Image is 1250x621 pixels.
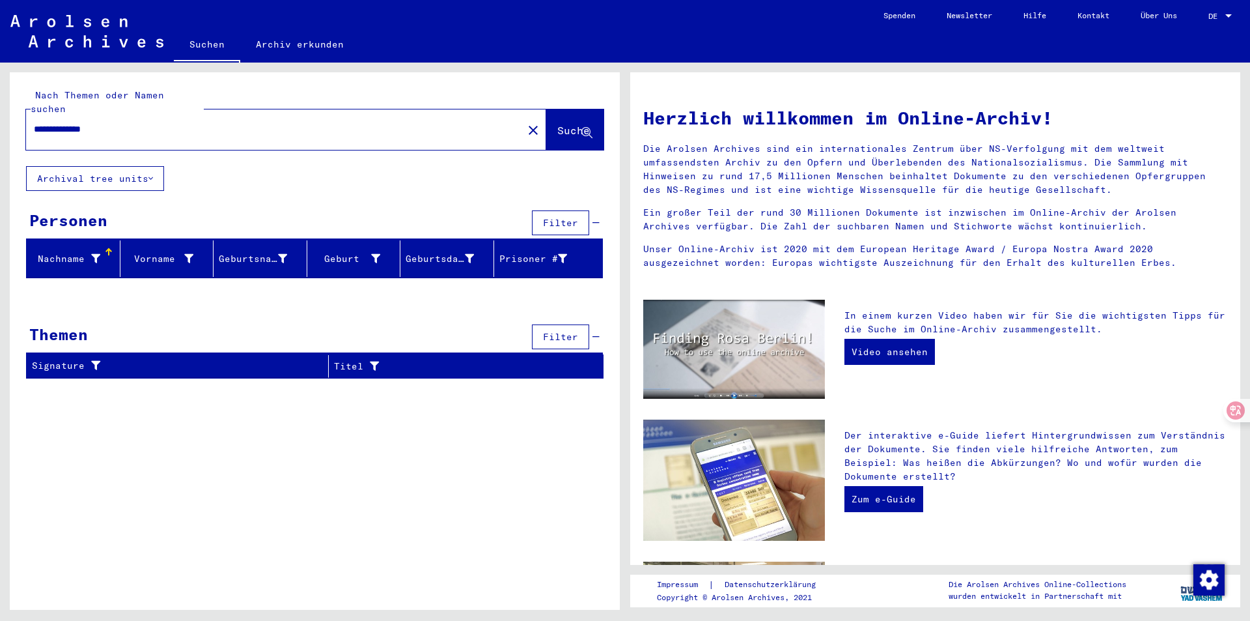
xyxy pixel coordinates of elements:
span: Filter [543,331,578,343]
img: eguide.jpg [643,420,825,541]
a: Video ansehen [844,339,935,365]
p: Unser Online-Archiv ist 2020 mit dem European Heritage Award / Europa Nostra Award 2020 ausgezeic... [643,242,1227,270]
img: yv_logo.png [1178,574,1227,607]
div: Geburt‏ [312,248,400,269]
div: Signature [32,359,312,373]
div: Geburtsname [219,248,307,269]
a: Impressum [657,578,708,592]
p: Die Arolsen Archives Online-Collections [949,579,1126,590]
div: Prisoner # [499,252,568,266]
div: Geburtsdatum [406,248,493,269]
h1: Herzlich willkommen im Online-Archiv! [643,104,1227,132]
mat-header-cell: Nachname [27,240,120,277]
a: Suchen [174,29,240,63]
div: Zustimmung ändern [1193,564,1224,595]
img: video.jpg [643,300,825,399]
div: Signature [32,356,328,377]
div: Titel [334,356,587,377]
span: Suche [557,124,590,137]
div: Titel [334,360,571,373]
div: Prisoner # [499,248,587,269]
div: Personen [29,209,107,232]
a: Archiv erkunden [240,29,359,60]
mat-label: Nach Themen oder Namen suchen [31,89,164,115]
span: Filter [543,217,578,229]
div: Vorname [126,252,194,266]
mat-header-cell: Geburt‏ [307,240,401,277]
button: Filter [532,210,589,235]
span: DE [1208,12,1223,21]
div: Geburtsdatum [406,252,474,266]
div: Nachname [32,248,120,269]
a: Datenschutzerklärung [714,578,831,592]
p: In einem kurzen Video haben wir für Sie die wichtigsten Tipps für die Suche im Online-Archiv zusa... [844,309,1227,336]
img: Zustimmung ändern [1193,564,1225,596]
button: Clear [520,117,546,143]
mat-header-cell: Vorname [120,240,214,277]
button: Suche [546,109,604,150]
div: Vorname [126,248,214,269]
button: Filter [532,325,589,349]
div: | [657,578,831,592]
div: Themen [29,323,88,346]
div: Nachname [32,252,100,266]
mat-icon: close [525,123,541,138]
a: Zum e-Guide [844,486,923,512]
p: wurden entwickelt in Partnerschaft mit [949,590,1126,602]
button: Archival tree units [26,166,164,191]
div: Geburt‏ [312,252,381,266]
mat-header-cell: Geburtsdatum [400,240,494,277]
p: Copyright © Arolsen Archives, 2021 [657,592,831,603]
p: Der interaktive e-Guide liefert Hintergrundwissen zum Verständnis der Dokumente. Sie finden viele... [844,429,1227,484]
mat-header-cell: Geburtsname [214,240,307,277]
div: Geburtsname [219,252,287,266]
img: Arolsen_neg.svg [10,15,163,48]
p: Ein großer Teil der rund 30 Millionen Dokumente ist inzwischen im Online-Archiv der Arolsen Archi... [643,206,1227,233]
mat-header-cell: Prisoner # [494,240,603,277]
p: Die Arolsen Archives sind ein internationales Zentrum über NS-Verfolgung mit dem weltweit umfasse... [643,142,1227,197]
